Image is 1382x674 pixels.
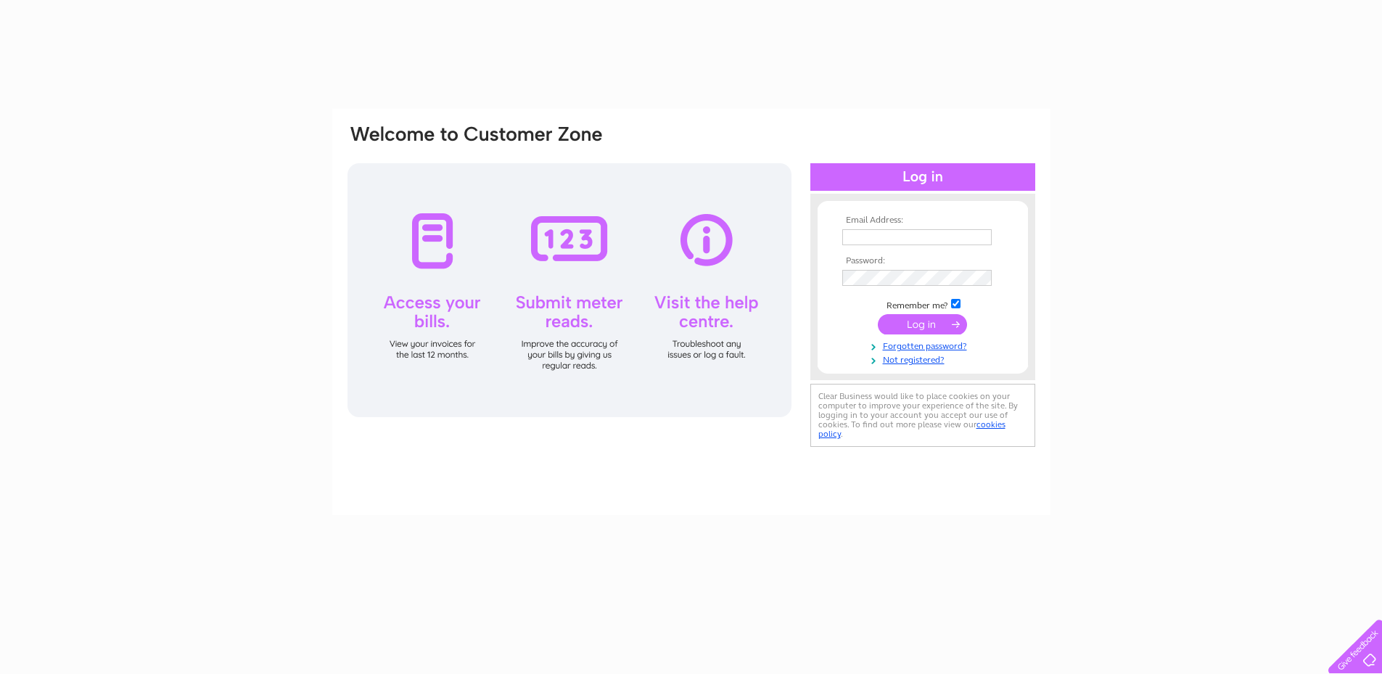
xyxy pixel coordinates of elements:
[818,419,1005,439] a: cookies policy
[810,384,1035,447] div: Clear Business would like to place cookies on your computer to improve your experience of the sit...
[839,256,1007,266] th: Password:
[842,352,1007,366] a: Not registered?
[878,314,967,334] input: Submit
[839,215,1007,226] th: Email Address:
[839,297,1007,311] td: Remember me?
[842,338,1007,352] a: Forgotten password?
